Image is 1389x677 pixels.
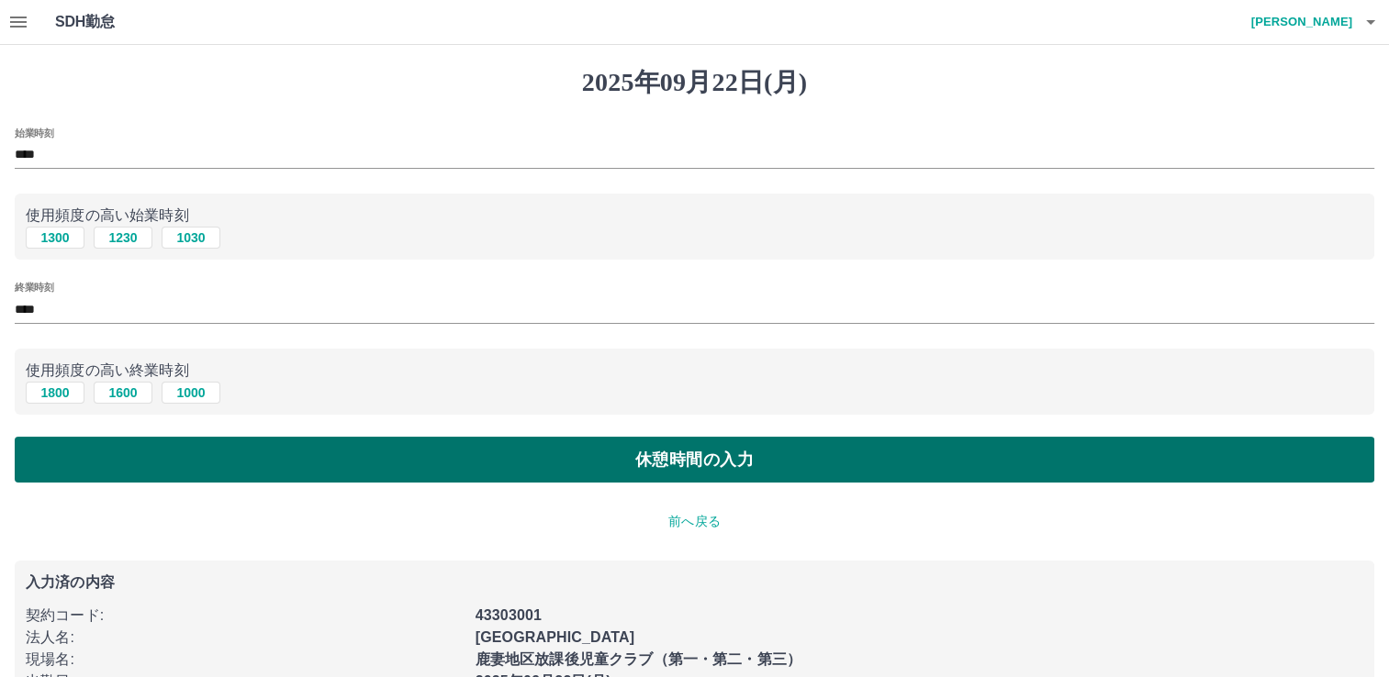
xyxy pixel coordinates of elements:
[26,205,1363,227] p: 使用頻度の高い始業時刻
[94,382,152,404] button: 1600
[15,437,1374,483] button: 休憩時間の入力
[26,605,465,627] p: 契約コード :
[476,607,542,623] b: 43303001
[26,227,84,249] button: 1300
[26,649,465,671] p: 現場名 :
[15,126,53,139] label: 始業時刻
[476,651,801,667] b: 鹿妻地区放課後児童クラブ（第一・第二・第三）
[26,360,1363,382] p: 使用頻度の高い終業時刻
[26,627,465,649] p: 法人名 :
[15,67,1374,98] h1: 2025年09月22日(月)
[94,227,152,249] button: 1230
[15,512,1374,531] p: 前へ戻る
[162,227,220,249] button: 1030
[15,281,53,294] label: 終業時刻
[476,629,635,645] b: [GEOGRAPHIC_DATA]
[26,575,1363,590] p: 入力済の内容
[162,382,220,404] button: 1000
[26,382,84,404] button: 1800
